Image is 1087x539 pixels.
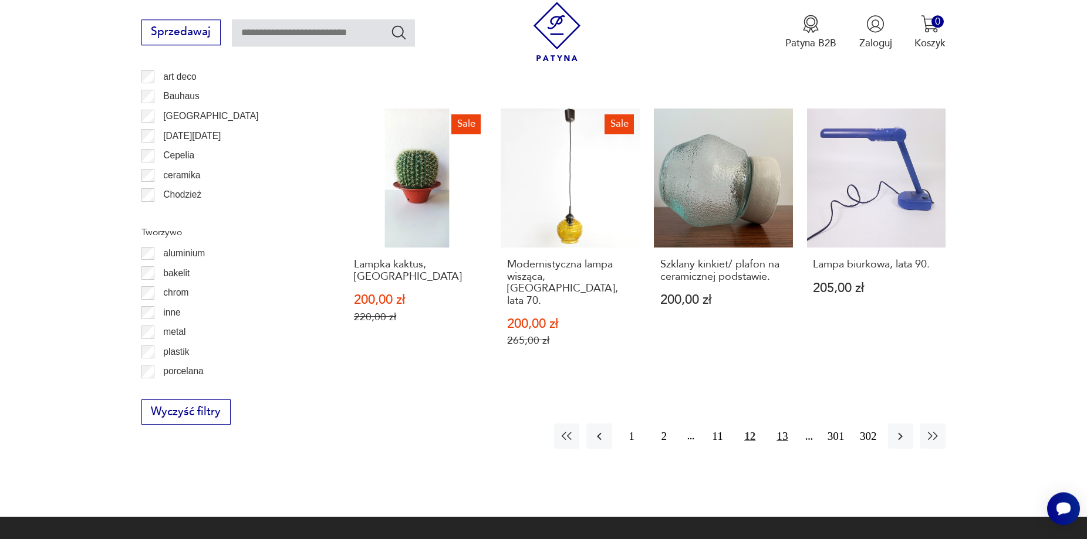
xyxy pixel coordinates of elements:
button: Sprzedawaj [141,19,221,45]
a: Ikona medaluPatyna B2B [785,15,836,50]
button: Wyczyść filtry [141,399,231,425]
p: aluminium [163,246,205,261]
button: 11 [705,423,730,449]
p: 200,00 zł [354,294,480,306]
img: Ikona medalu [802,15,820,33]
a: Sprzedawaj [141,28,221,38]
button: 1 [619,423,644,449]
p: Koszyk [914,36,946,50]
button: Patyna B2B [785,15,836,50]
p: ceramika [163,168,200,183]
a: SaleModernistyczna lampa wisząca, Polska, lata 70.Modernistyczna lampa wisząca, [GEOGRAPHIC_DATA]... [501,109,640,374]
button: Szukaj [390,23,407,40]
div: 0 [931,15,944,28]
p: Zaloguj [859,36,892,50]
img: Ikonka użytkownika [866,15,885,33]
a: SaleLampka kaktus, NiemcyLampka kaktus, [GEOGRAPHIC_DATA]200,00 zł220,00 zł [347,109,487,374]
p: porcelana [163,364,204,379]
p: Ćmielów [163,207,198,222]
p: plastik [163,344,189,360]
button: 13 [769,423,795,449]
h3: Szklany kinkiet/ plafon na ceramicznej podstawie. [660,259,786,283]
button: 0Koszyk [914,15,946,50]
p: bakelit [163,266,190,281]
p: metal [163,324,185,340]
p: chrom [163,285,188,300]
button: Zaloguj [859,15,892,50]
button: 2 [651,423,677,449]
p: Tworzywo [141,225,314,240]
p: art deco [163,69,196,84]
p: inne [163,305,180,320]
img: Ikona koszyka [921,15,939,33]
p: Chodzież [163,187,201,202]
button: 12 [737,423,762,449]
p: 265,00 zł [507,334,633,347]
h3: Modernistyczna lampa wisząca, [GEOGRAPHIC_DATA], lata 70. [507,259,633,307]
h3: Lampa biurkowa, lata 90. [813,259,939,270]
p: Patyna B2B [785,36,836,50]
p: 205,00 zł [813,282,939,294]
p: Bauhaus [163,89,200,104]
button: 301 [823,423,849,449]
button: 302 [856,423,881,449]
iframe: Smartsupp widget button [1047,492,1080,525]
p: 200,00 zł [660,294,786,306]
p: [GEOGRAPHIC_DATA] [163,109,258,124]
h3: Lampka kaktus, [GEOGRAPHIC_DATA] [354,259,480,283]
p: 220,00 zł [354,311,480,323]
img: Patyna - sklep z meblami i dekoracjami vintage [528,2,587,61]
p: Cepelia [163,148,194,163]
a: Lampa biurkowa, lata 90.Lampa biurkowa, lata 90.205,00 zł [807,109,946,374]
a: Szklany kinkiet/ plafon na ceramicznej podstawie.Szklany kinkiet/ plafon na ceramicznej podstawie... [654,109,793,374]
p: [DATE][DATE] [163,128,221,144]
p: porcelit [163,384,193,399]
p: 200,00 zł [507,318,633,330]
